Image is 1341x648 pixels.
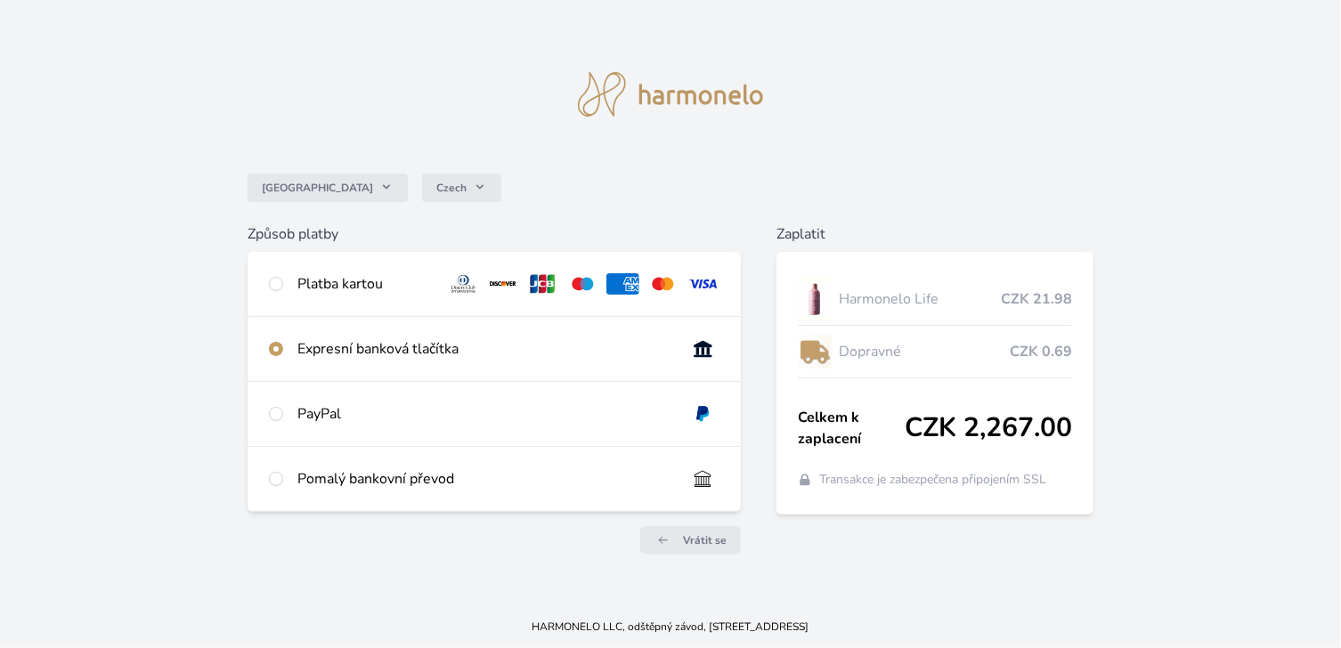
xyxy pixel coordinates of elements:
img: onlineBanking_CZ.svg [687,338,719,360]
img: mc.svg [646,273,679,295]
span: Czech [436,181,467,195]
div: PayPal [297,403,672,425]
span: Harmonelo Life [839,288,1001,310]
img: discover.svg [487,273,520,295]
button: Czech [422,174,501,202]
img: delivery-lo.png [798,329,832,374]
h6: Způsob platby [248,223,741,245]
span: Transakce je zabezpečena připojením SSL [819,471,1046,489]
div: Platba kartou [297,273,433,295]
span: Vrátit se [683,533,727,547]
img: amex.svg [606,273,639,295]
img: jcb.svg [526,273,559,295]
img: CLEAN_LIFE_se_stinem_x-lo.jpg [798,277,832,321]
img: paypal.svg [687,403,719,425]
h6: Zaplatit [776,223,1093,245]
a: Vrátit se [640,526,741,555]
span: CZK 0.69 [1010,341,1072,362]
div: Pomalý bankovní převod [297,468,672,490]
span: Dopravné [839,341,1010,362]
img: visa.svg [687,273,719,295]
span: Celkem k zaplacení [798,407,905,450]
img: maestro.svg [566,273,599,295]
div: Expresní banková tlačítka [297,338,672,360]
span: [GEOGRAPHIC_DATA] [262,181,373,195]
img: diners.svg [447,273,480,295]
img: logo.svg [578,72,763,117]
span: CZK 2,267.00 [905,412,1072,444]
button: [GEOGRAPHIC_DATA] [248,174,408,202]
img: bankTransfer_IBAN.svg [687,468,719,490]
span: CZK 21.98 [1001,288,1072,310]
